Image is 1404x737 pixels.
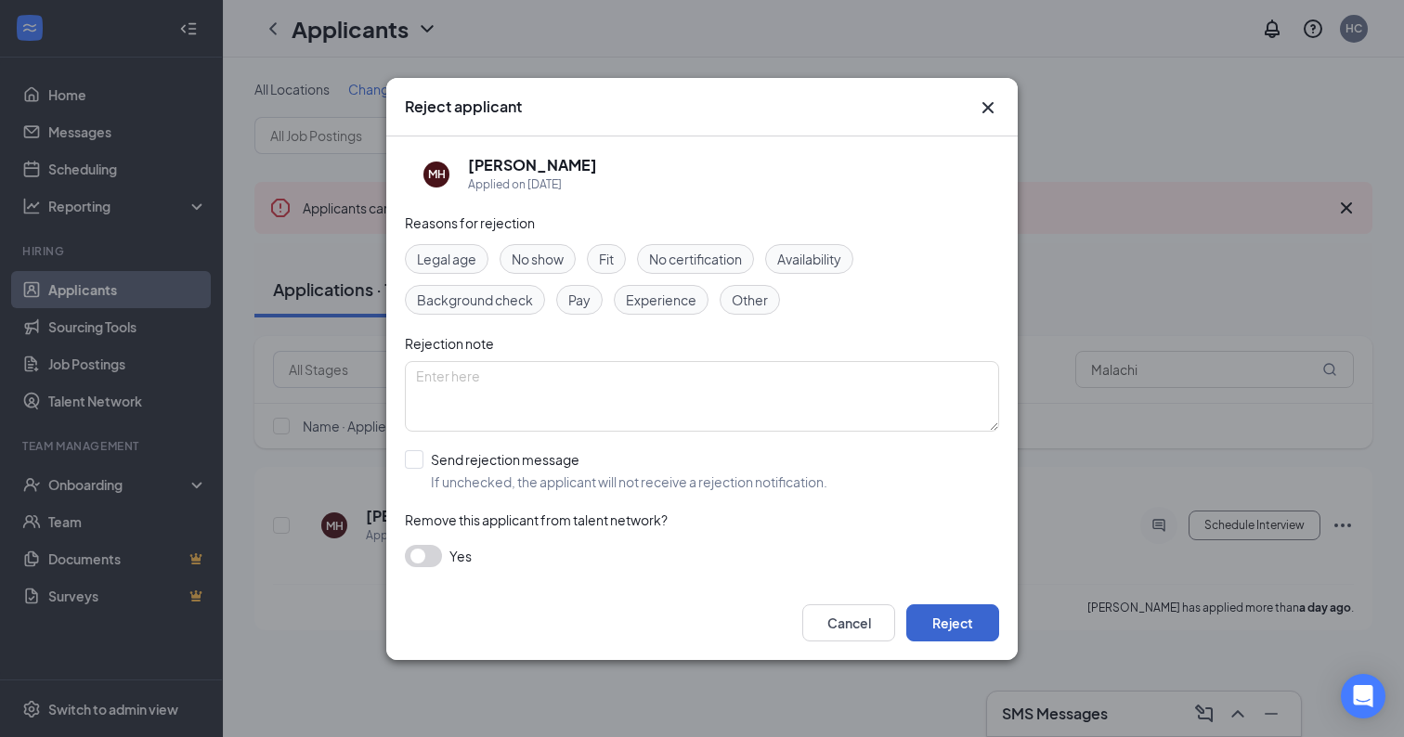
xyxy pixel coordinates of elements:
[405,335,494,352] span: Rejection note
[468,175,597,194] div: Applied on [DATE]
[977,97,999,119] button: Close
[649,249,742,269] span: No certification
[468,155,597,175] h5: [PERSON_NAME]
[449,545,472,567] span: Yes
[512,249,564,269] span: No show
[599,249,614,269] span: Fit
[417,249,476,269] span: Legal age
[1341,674,1385,718] div: Open Intercom Messenger
[405,97,522,117] h3: Reject applicant
[977,97,999,119] svg: Cross
[777,249,841,269] span: Availability
[732,290,768,310] span: Other
[405,214,535,231] span: Reasons for rejection
[802,604,895,641] button: Cancel
[906,604,999,641] button: Reject
[626,290,696,310] span: Experience
[405,511,668,528] span: Remove this applicant from talent network?
[417,290,533,310] span: Background check
[428,166,446,182] div: MH
[568,290,591,310] span: Pay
